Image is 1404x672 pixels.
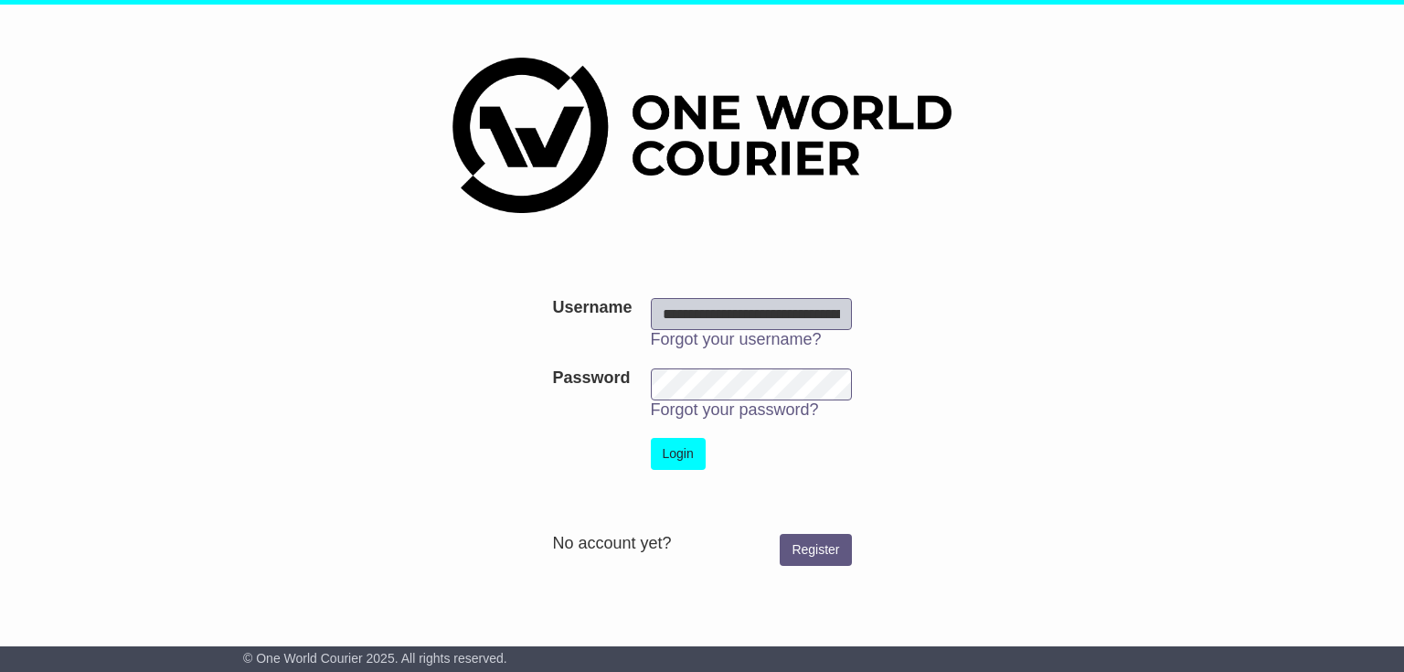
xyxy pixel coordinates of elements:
[552,368,630,389] label: Password
[780,534,851,566] a: Register
[552,534,851,554] div: No account yet?
[651,330,822,348] a: Forgot your username?
[651,400,819,419] a: Forgot your password?
[651,438,706,470] button: Login
[452,58,952,213] img: One World
[552,298,632,318] label: Username
[243,651,507,666] span: © One World Courier 2025. All rights reserved.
